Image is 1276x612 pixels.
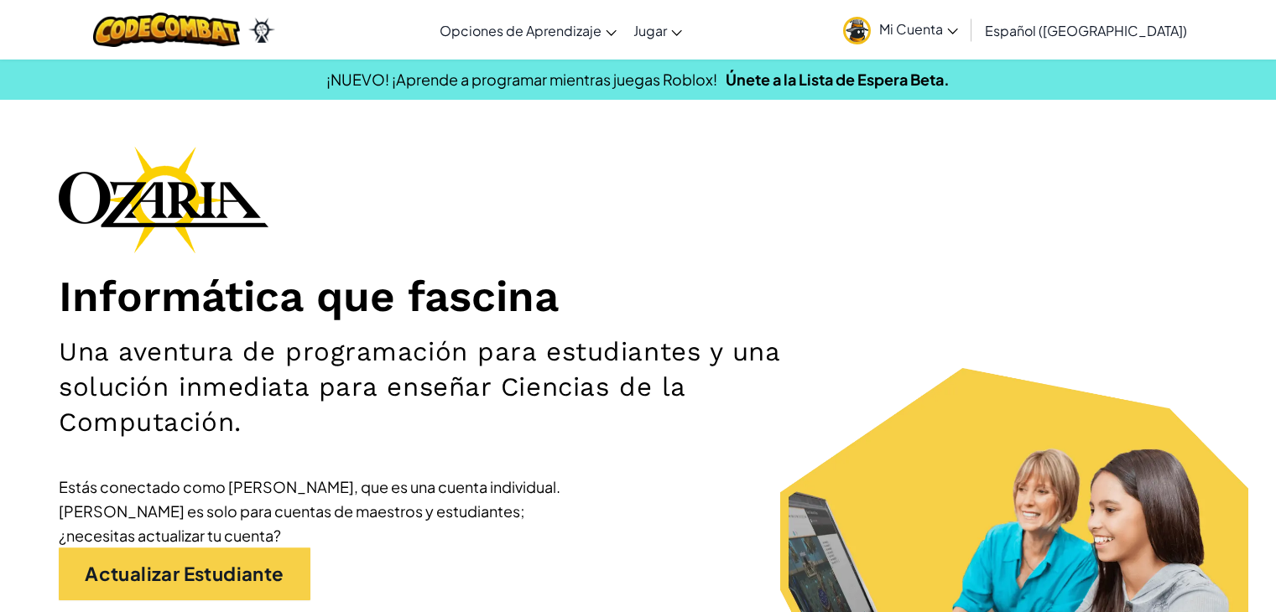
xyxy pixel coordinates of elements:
[977,8,1195,53] a: Español ([GEOGRAPHIC_DATA])
[93,13,240,47] img: CodeCombat logo
[326,70,717,89] span: ¡NUEVO! ¡Aprende a programar mientras juegas Roblox!
[248,18,275,43] img: Ozaria
[59,475,562,547] div: Estás conectado como [PERSON_NAME], que es una cuenta individual. [PERSON_NAME] es solo para cuen...
[59,335,835,441] h2: Una aventura de programación para estudiantes y una solución inmediata para enseñar Ciencias de l...
[59,146,268,253] img: Ozaria branding logo
[633,22,667,39] span: Jugar
[59,270,1217,322] h1: Informática que fascina
[625,8,690,53] a: Jugar
[985,22,1187,39] span: Español ([GEOGRAPHIC_DATA])
[440,22,602,39] span: Opciones de Aprendizaje
[843,17,871,44] img: avatar
[726,70,950,89] a: Únete a la Lista de Espera Beta.
[879,20,958,38] span: Mi Cuenta
[835,3,966,56] a: Mi Cuenta
[431,8,625,53] a: Opciones de Aprendizaje
[59,547,310,600] a: Actualizar Estudiante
